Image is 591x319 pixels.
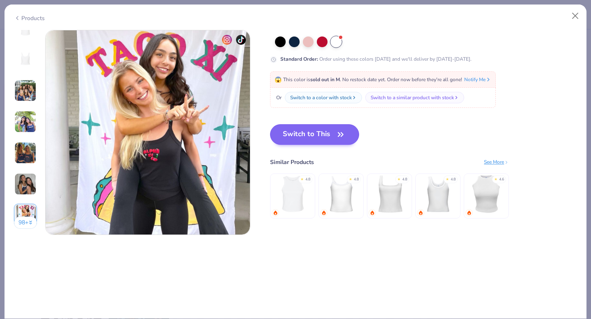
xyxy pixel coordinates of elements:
span: Or [275,94,282,101]
div: 4.8 [354,177,359,182]
button: Switch to This [270,124,359,145]
span: This color is . No restock date yet. Order now before they're all gone! [275,76,462,83]
img: Fresh Prints Cali Camisole Top [322,175,361,214]
img: User generated content [14,142,37,164]
img: Back [16,50,35,69]
div: ★ [446,177,449,180]
div: 4.8 [451,177,456,182]
button: Switch to a similar product with stock [365,92,464,103]
button: Notify Me [464,76,491,83]
img: Fresh Prints Sunset Blvd Ribbed Scoop Tank Top [419,175,458,214]
img: Fresh Prints Sydney Square Neck Tank Top [370,175,409,214]
img: User generated content [14,80,37,102]
div: ★ [494,177,497,180]
div: 4.8 [305,177,310,182]
div: Switch to a color with stock [290,94,352,101]
div: 4.8 [402,177,407,182]
div: ★ [397,177,401,180]
strong: Standard Order : [280,56,318,62]
strong: sold out in M [310,76,340,83]
button: Switch to a color with stock [285,92,362,103]
button: 98+ [14,216,37,229]
div: 4.6 [499,177,504,182]
button: Close [568,8,583,24]
div: ★ [349,177,352,180]
img: User generated content [14,204,37,226]
div: Products [14,14,45,23]
div: See More [484,158,509,166]
img: trending.gif [321,210,326,215]
img: tiktok-icon.png [236,35,246,45]
img: User generated content [14,111,37,133]
img: insta-icon.png [222,35,232,45]
img: trending.gif [418,210,423,215]
img: Bella + Canvas Ladies' Micro Ribbed Racerback Tank [273,175,312,214]
div: Similar Products [270,158,314,166]
img: User generated content [14,173,37,195]
img: a49938f3-2351-470b-80eb-352813f713af [46,30,250,235]
div: Switch to a similar product with stock [371,94,454,101]
img: Fresh Prints Marilyn Tank Top [467,175,506,214]
img: trending.gif [370,210,375,215]
div: ★ [300,177,304,180]
div: Order using these colors [DATE] and we'll deliver by [DATE]-[DATE]. [280,55,472,63]
img: trending.gif [273,210,278,215]
img: trending.gif [467,210,472,215]
span: 😱 [275,76,282,84]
